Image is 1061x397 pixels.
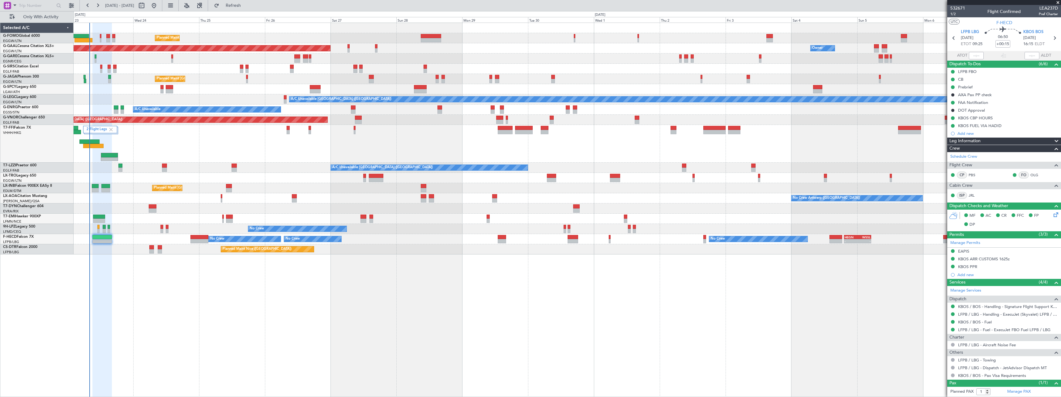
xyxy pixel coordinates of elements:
a: Manage Permits [950,240,980,246]
span: G-SIRS [3,65,15,68]
span: G-JAGA [3,75,17,79]
span: CS-DTR [3,245,16,249]
div: EAPIS [958,249,969,254]
span: T7-FFI [3,126,14,130]
span: T7-DYN [3,204,17,208]
div: Fri 26 [265,17,331,23]
span: (6/6) [1039,61,1048,67]
div: [DATE] [595,12,605,18]
a: KBOS / BOS - Handling - Signature Flight Support KBOS / BOS [958,304,1058,309]
span: ATOT [957,53,967,59]
div: - [858,239,871,243]
div: FAA Notification [958,100,988,105]
div: LFPB FBO [958,69,977,74]
span: T7-LZZI [3,164,16,167]
div: CB [958,77,963,82]
a: EGLF/FAB [3,120,19,125]
span: Pax [949,380,956,387]
span: ETOT [961,41,971,47]
a: LX-INBFalcon 900EX EASy II [3,184,52,188]
span: LX-INB [3,184,15,188]
span: LX-AOA [3,194,17,198]
span: G-LEGC [3,95,16,99]
span: G-ENRG [3,105,18,109]
span: LX-TRO [3,174,16,177]
div: Flight Confirmed [987,8,1021,15]
span: Pref Charter [1039,11,1058,17]
div: Mon 6 [923,17,989,23]
span: F-HECD [3,235,17,239]
a: LX-AOACitation Mustang [3,194,47,198]
div: KBOS FUEL VIA HADID [958,123,1002,128]
span: 1/2 [950,11,965,17]
span: G-GARE [3,54,17,58]
span: MF [969,213,975,219]
span: DP [969,222,975,228]
a: EGSS/STN [3,110,19,115]
span: G-FOMO [3,34,19,38]
a: G-JAGAPhenom 300 [3,75,39,79]
a: EGGW/LTN [3,39,22,43]
a: EGLF/FAB [3,168,19,173]
span: 06:50 [998,34,1008,40]
a: LX-TROLegacy 650 [3,174,36,177]
a: EGGW/LTN [3,49,22,53]
a: G-SPCYLegacy 650 [3,85,36,89]
a: G-FOMOGlobal 6000 [3,34,40,38]
span: AC [986,213,991,219]
div: KBOS ARR CUSTOMS 1625z [958,256,1010,262]
a: LFMD/CEQ [3,229,21,234]
a: G-ENRGPraetor 600 [3,105,38,109]
div: Planned Maint [GEOGRAPHIC_DATA] ([GEOGRAPHIC_DATA]) [154,183,251,193]
span: G-VNOR [3,116,18,119]
div: Add new [957,131,1058,136]
span: G-GAAL [3,44,17,48]
div: Planned Maint Nice ([GEOGRAPHIC_DATA]) [223,245,292,254]
span: Dispatch [949,296,966,303]
span: LFPB LBG [961,29,979,35]
a: G-LEGCLegacy 600 [3,95,36,99]
a: Manage Services [950,288,981,294]
div: No Crew [210,234,224,244]
a: G-SIRSCitation Excel [3,65,39,68]
a: T7-EMIHawker 900XP [3,215,41,218]
a: LGAV/ATH [3,90,20,94]
div: AXA Pax PP check [958,92,992,97]
a: G-VNORChallenger 650 [3,116,45,119]
span: 9H-LPZ [3,225,15,228]
div: Tue 23 [67,17,133,23]
div: CP [957,172,967,178]
span: [DATE] [1023,35,1036,41]
div: A/C Unavailable [135,105,160,114]
span: 16:15 [1023,41,1033,47]
span: Leg Information [949,138,981,145]
a: PBS [969,172,982,178]
span: [DATE] - [DATE] [105,3,134,8]
div: WSSL [858,235,871,239]
span: FFC [1017,213,1024,219]
label: 2 Flight Legs [87,127,108,132]
a: LFPB / LBG - Handling - ExecuJet (Skyvalet) LFPB / LBG [958,312,1058,317]
div: Sat 27 [331,17,397,23]
div: - [845,239,858,243]
span: Services [949,279,965,286]
div: Tue 30 [528,17,594,23]
span: CR [1001,213,1007,219]
span: (1/1) [1039,379,1048,386]
span: 532671 [950,5,965,11]
div: Sun 5 [857,17,923,23]
a: LFMN/NCE [3,219,21,224]
span: F-HECD [996,19,1012,26]
a: LFPB / LBG - Fuel - ExecuJet FBO Fuel LFPB / LBG [958,327,1050,332]
div: DOT Approval [958,108,985,113]
div: Owner [812,44,823,53]
a: 9H-LPZLegacy 500 [3,225,35,228]
a: LFPB / LBG - Dispatch - JetAdvisor Dispatch MT [958,365,1047,370]
div: A/C Unavailable [GEOGRAPHIC_DATA] ([GEOGRAPHIC_DATA]) [332,163,433,172]
span: Dispatch To-Dos [949,61,981,68]
div: No Crew [286,234,300,244]
div: A/C Unavailable [GEOGRAPHIC_DATA] ([GEOGRAPHIC_DATA]) [291,95,391,104]
a: G-GARECessna Citation XLS+ [3,54,54,58]
div: Wed 24 [133,17,199,23]
span: T7-EMI [3,215,15,218]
